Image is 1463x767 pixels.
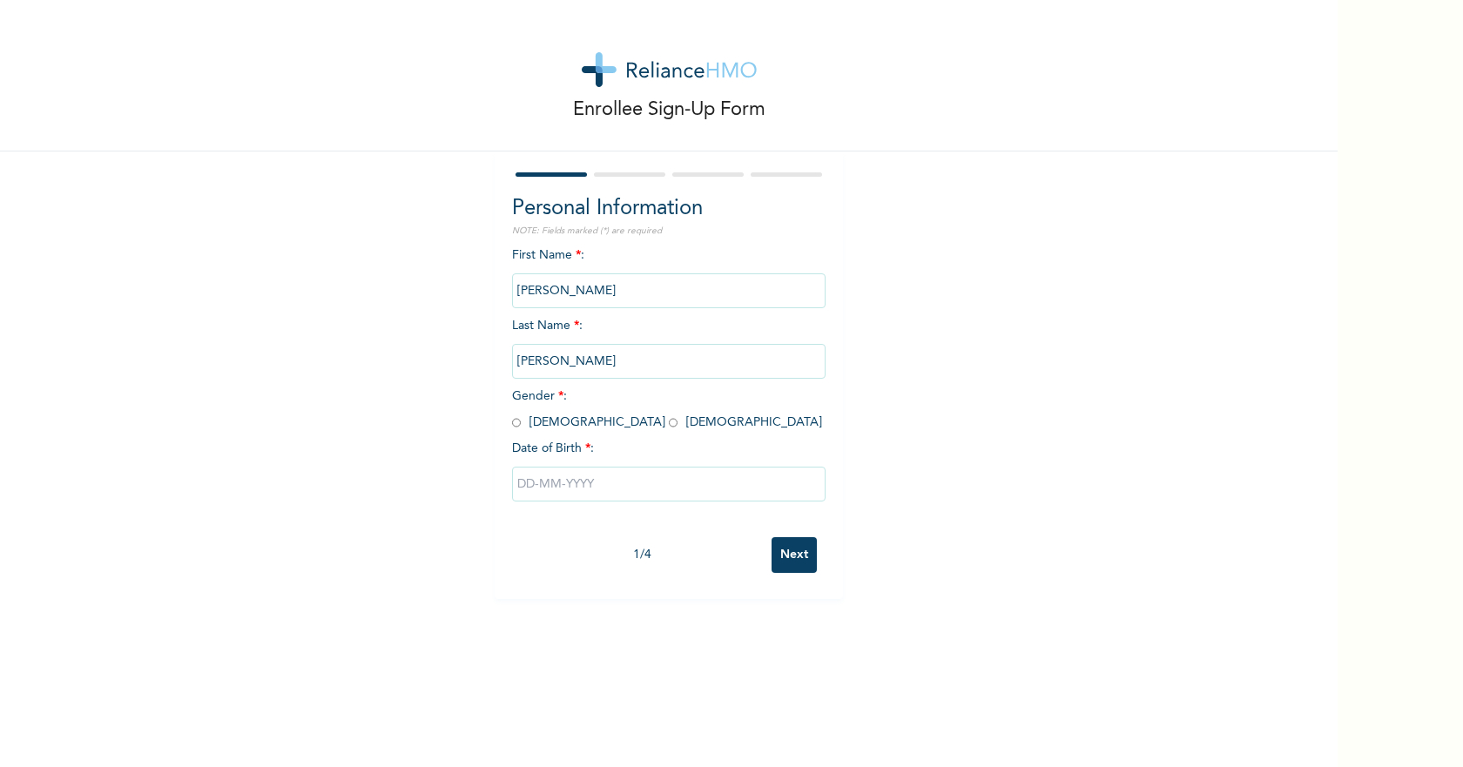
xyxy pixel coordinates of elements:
[512,390,822,428] span: Gender : [DEMOGRAPHIC_DATA] [DEMOGRAPHIC_DATA]
[512,440,594,458] span: Date of Birth :
[512,344,826,379] input: Enter your last name
[573,96,765,124] p: Enrollee Sign-Up Form
[512,467,826,501] input: DD-MM-YYYY
[582,52,757,87] img: logo
[512,546,772,564] div: 1 / 4
[512,225,826,238] p: NOTE: Fields marked (*) are required
[512,320,826,367] span: Last Name :
[772,537,817,573] input: Next
[512,273,826,308] input: Enter your first name
[512,193,826,225] h2: Personal Information
[512,249,826,297] span: First Name :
